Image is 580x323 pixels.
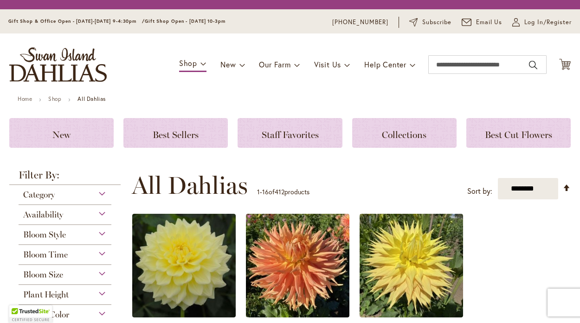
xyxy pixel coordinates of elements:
a: Best Cut Flowers [466,118,571,148]
label: Sort by: [467,183,492,200]
a: [PHONE_NUMBER] [332,18,388,27]
span: 16 [262,187,269,196]
span: Shop [179,58,197,68]
span: Bloom Size [23,270,63,280]
a: Email Us [462,18,503,27]
a: Shop [48,95,61,102]
a: Log In/Register [512,18,572,27]
p: - of products [257,185,309,199]
strong: All Dahlias [77,95,106,102]
button: Search [529,58,537,73]
span: Staff Favorites [262,129,319,140]
a: Collections [352,118,457,148]
span: Plant Height [23,290,69,300]
span: Collections [382,129,426,140]
div: TrustedSite Certified [9,305,52,323]
a: store logo [9,47,107,82]
img: A-Peeling [132,214,236,317]
span: Gift Shop & Office Open - [DATE]-[DATE] 9-4:30pm / [8,18,145,24]
span: Subscribe [422,18,451,27]
span: Log In/Register [524,18,572,27]
span: Help Center [364,59,406,69]
a: A-Peeling [132,310,236,319]
a: Staff Favorites [238,118,342,148]
span: All Dahlias [132,171,248,199]
a: New [9,118,114,148]
a: Home [18,95,32,102]
a: Best Sellers [123,118,228,148]
span: New [220,59,236,69]
span: Email Us [476,18,503,27]
span: Visit Us [314,59,341,69]
span: Bloom Style [23,230,66,240]
span: 1 [257,187,260,196]
img: AC Jeri [360,214,463,317]
a: Subscribe [409,18,451,27]
span: New [52,129,71,140]
span: Best Sellers [153,129,199,140]
span: Bloom Time [23,250,68,260]
span: Category [23,190,55,200]
span: 412 [275,187,284,196]
img: AC BEN [246,214,349,317]
a: AC BEN [246,310,349,319]
span: Availability [23,210,63,220]
span: Best Cut Flowers [485,129,552,140]
span: Gift Shop Open - [DATE] 10-3pm [145,18,226,24]
strong: Filter By: [9,170,121,185]
span: Our Farm [259,59,290,69]
a: AC Jeri [360,310,463,319]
